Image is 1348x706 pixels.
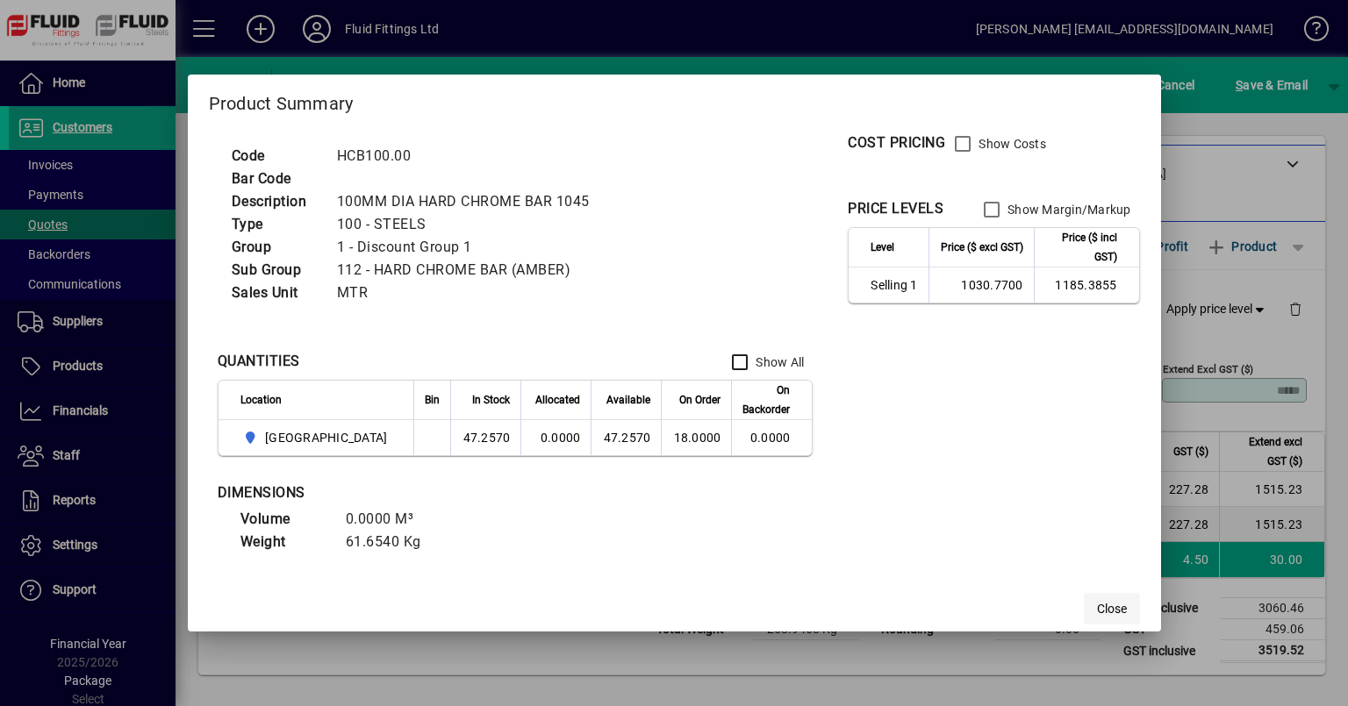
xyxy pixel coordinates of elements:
[535,390,580,410] span: Allocated
[591,420,661,455] td: 47.2570
[929,267,1034,303] td: 1030.7700
[752,353,804,371] label: Show All
[520,420,591,455] td: 0.0000
[328,190,611,213] td: 100MM DIA HARD CHROME BAR 1045
[848,198,943,219] div: PRICE LEVELS
[975,135,1046,153] label: Show Costs
[223,190,328,213] td: Description
[328,259,611,282] td: 112 - HARD CHROME BAR (AMBER)
[337,531,442,553] td: 61.6540 Kg
[1045,228,1117,267] span: Price ($ incl GST)
[328,282,611,304] td: MTR
[941,238,1023,257] span: Price ($ excl GST)
[425,390,440,410] span: Bin
[240,427,395,448] span: AUCKLAND
[223,236,328,259] td: Group
[742,381,790,419] span: On Backorder
[871,238,894,257] span: Level
[1097,600,1127,618] span: Close
[606,390,650,410] span: Available
[218,351,300,372] div: QUANTITIES
[240,390,282,410] span: Location
[232,508,337,531] td: Volume
[674,431,721,445] span: 18.0000
[223,259,328,282] td: Sub Group
[1084,593,1140,624] button: Close
[848,132,945,153] div: COST PRICING
[1004,201,1131,218] label: Show Margin/Markup
[679,390,721,410] span: On Order
[232,531,337,553] td: Weight
[223,168,328,190] td: Bar Code
[731,420,812,455] td: 0.0000
[223,282,328,304] td: Sales Unit
[188,75,1161,125] h2: Product Summary
[328,236,611,259] td: 1 - Discount Group 1
[223,213,328,236] td: Type
[218,482,656,503] div: DIMENSIONS
[871,276,917,294] span: Selling 1
[265,429,387,446] span: [GEOGRAPHIC_DATA]
[223,145,328,168] td: Code
[337,508,442,531] td: 0.0000 M³
[328,213,611,236] td: 100 - STEELS
[1034,267,1139,303] td: 1185.3855
[328,145,611,168] td: HCB100.00
[472,390,510,410] span: In Stock
[450,420,520,455] td: 47.2570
